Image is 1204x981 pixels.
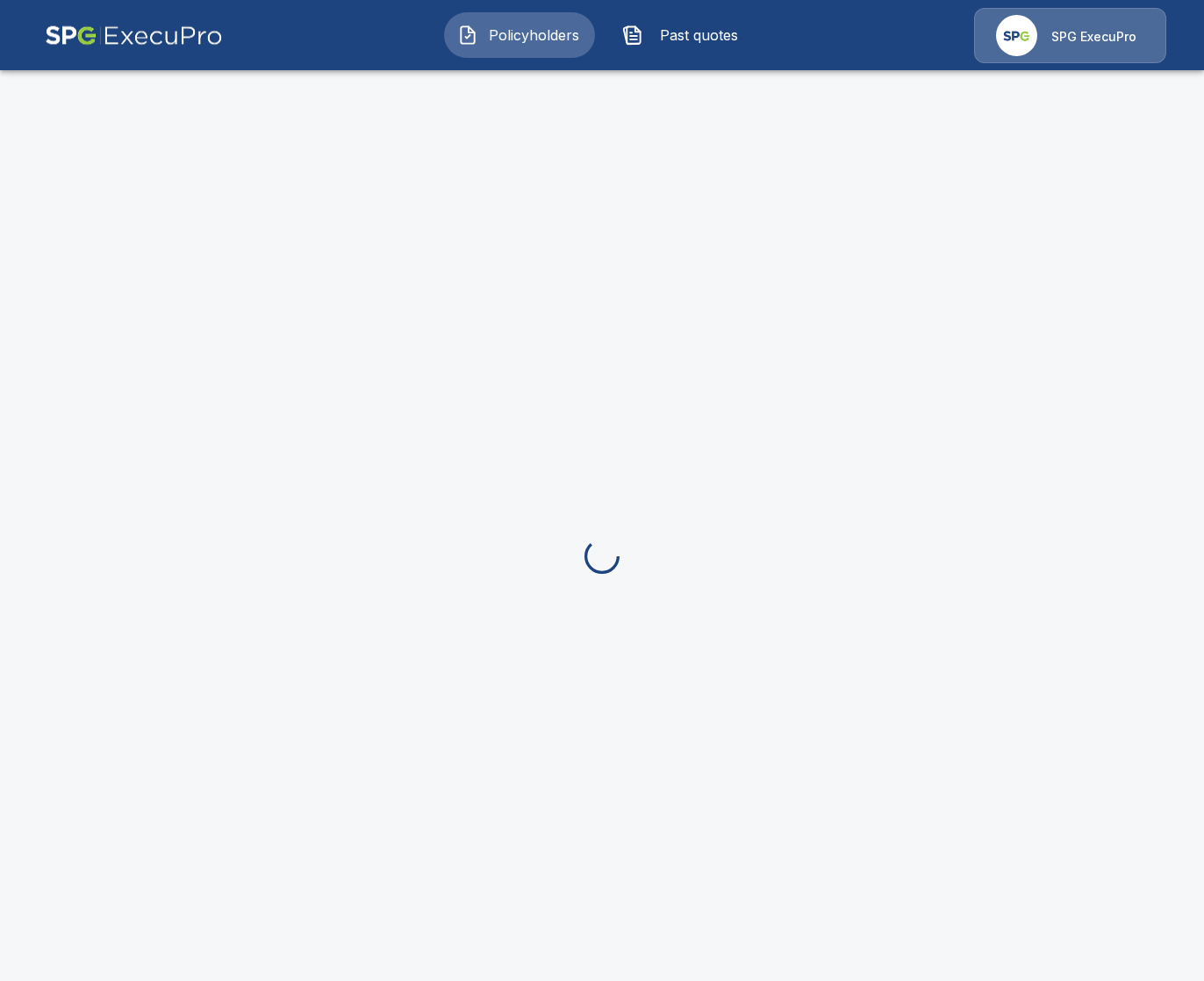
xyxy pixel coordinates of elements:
span: Past quotes [650,25,747,46]
span: Policyholders [485,25,582,46]
img: AA Logo [45,8,223,63]
p: SPG ExecuPro [1051,28,1136,46]
a: Agency IconSPG ExecuPro [974,8,1166,63]
img: Past quotes Icon [622,25,643,46]
img: Policyholders Icon [457,25,478,46]
button: Past quotes IconPast quotes [609,12,760,58]
button: Policyholders IconPolicyholders [444,12,595,58]
img: Agency Icon [996,15,1037,56]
